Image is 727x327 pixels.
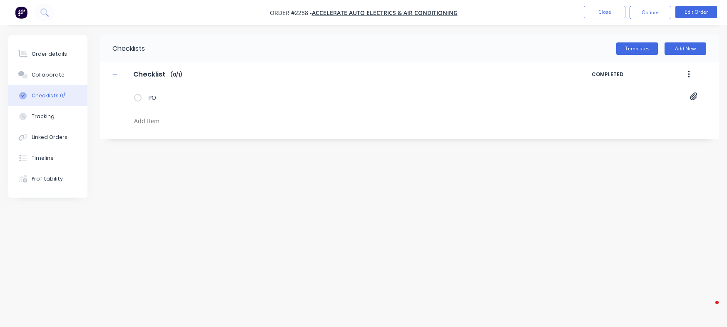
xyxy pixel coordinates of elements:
[8,106,87,127] button: Tracking
[8,127,87,148] button: Linked Orders
[145,92,554,104] textarea: PO
[8,148,87,168] button: Timeline
[15,6,27,19] img: Factory
[616,42,658,55] button: Templates
[32,134,67,141] div: Linked Orders
[675,6,717,18] button: Edit Order
[170,71,182,79] span: ( 0 / 1 )
[32,113,55,120] div: Tracking
[270,9,312,17] span: Order #2288 -
[128,68,170,81] input: Enter Checklist name
[584,6,625,18] button: Close
[8,44,87,64] button: Order details
[32,92,67,99] div: Checklists 0/1
[100,35,145,62] div: Checklists
[312,9,458,17] a: Accelerate Auto Electrics & Air Conditioning
[665,42,706,55] button: Add New
[32,71,65,79] div: Collaborate
[8,85,87,106] button: Checklists 0/1
[8,168,87,189] button: Profitability
[630,6,671,19] button: Options
[592,71,662,78] span: COMPLETED
[32,50,67,58] div: Order details
[8,64,87,85] button: Collaborate
[32,154,54,162] div: Timeline
[32,175,63,183] div: Profitability
[699,299,719,319] iframe: Intercom live chat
